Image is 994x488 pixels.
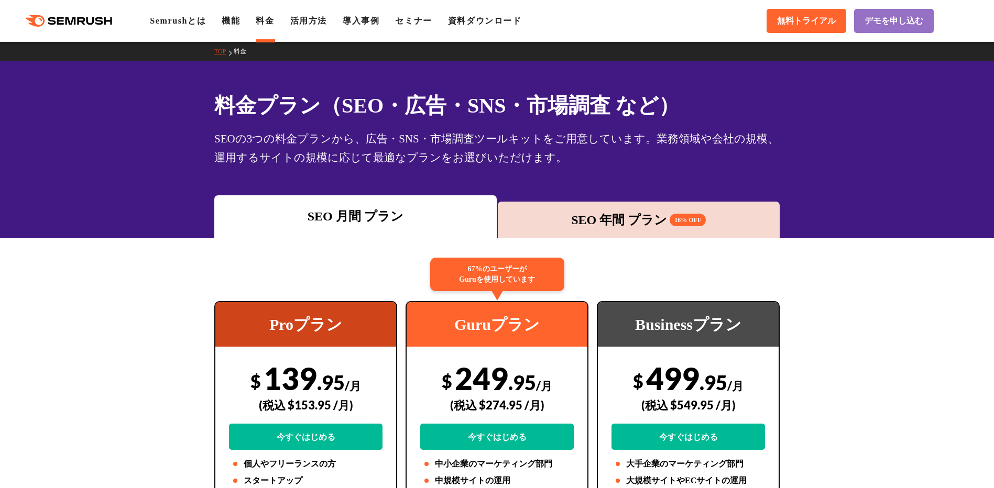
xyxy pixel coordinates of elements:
div: Businessプラン [598,302,779,347]
a: 導入事例 [343,16,379,25]
span: デモを申し込む [865,16,923,27]
li: 中小企業のマーケティング部門 [420,458,574,470]
span: .95 [700,370,727,394]
a: Semrushとは [150,16,206,25]
a: TOP [214,48,234,55]
div: Proプラン [215,302,396,347]
li: 中規模サイトの運用 [420,474,574,487]
div: 67%のユーザーが Guruを使用しています [430,258,564,291]
span: .95 [317,370,345,394]
span: $ [250,370,261,392]
li: 大規模サイトやECサイトの運用 [611,474,765,487]
a: 活用方法 [290,16,327,25]
a: 今すぐはじめる [611,424,765,450]
span: 16% OFF [670,214,706,226]
div: SEO 年間 プラン [503,210,775,229]
div: 249 [420,360,574,450]
div: (税込 $549.95 /月) [611,386,765,424]
div: 139 [229,360,383,450]
a: 機能 [222,16,240,25]
a: 無料トライアル [767,9,846,33]
a: デモを申し込む [854,9,934,33]
a: 料金 [234,48,254,55]
div: Guruプラン [407,302,587,347]
span: 無料トライアル [777,16,836,27]
div: (税込 $153.95 /月) [229,386,383,424]
div: SEO 月間 プラン [220,207,491,226]
li: 大手企業のマーケティング部門 [611,458,765,470]
a: セミナー [395,16,432,25]
span: /月 [536,379,552,393]
a: 今すぐはじめる [229,424,383,450]
span: $ [442,370,452,392]
div: SEOの3つの料金プランから、広告・SNS・市場調査ツールキットをご用意しています。業務領域や会社の規模、運用するサイトの規模に応じて最適なプランをお選びいただけます。 [214,129,780,167]
span: /月 [727,379,744,393]
a: 料金 [256,16,274,25]
span: $ [633,370,643,392]
a: 今すぐはじめる [420,424,574,450]
div: 499 [611,360,765,450]
div: (税込 $274.95 /月) [420,386,574,424]
span: .95 [508,370,536,394]
h1: 料金プラン（SEO・広告・SNS・市場調査 など） [214,90,780,121]
span: /月 [345,379,361,393]
li: スタートアップ [229,474,383,487]
li: 個人やフリーランスの方 [229,458,383,470]
a: 資料ダウンロード [448,16,522,25]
